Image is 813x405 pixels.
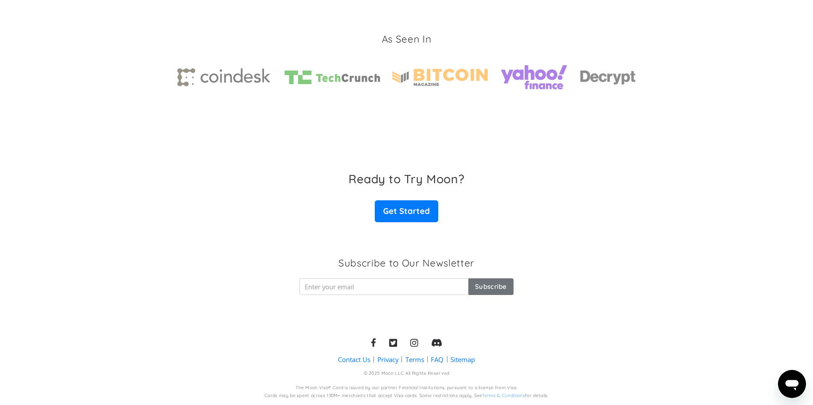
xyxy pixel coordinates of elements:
div: The Moon Visa® Card is issued by our partner Financial Institutions, pursuant to a license from V... [296,385,517,391]
a: Contact Us [338,355,370,364]
h3: Subscribe to Our Newsletter [338,256,475,270]
a: Terms [405,355,424,364]
a: Sitemap [450,355,475,364]
img: yahoo finance [500,59,568,96]
input: Subscribe [468,278,514,295]
h3: As Seen In [382,32,432,46]
img: decrypt [580,68,636,86]
a: FAQ [431,355,443,364]
h3: Ready to Try Moon? [348,172,464,186]
img: Coindesk [177,68,273,87]
div: © 2025 Moon LLC All Rights Reserved [364,370,450,377]
form: Newsletter Form [299,278,513,295]
img: Bitcoin magazine [392,69,488,86]
div: Cards may be spent across 130M+ merchants that accept Visa cards. Some restrictions apply. See fo... [264,393,549,399]
img: TechCrunch [285,71,380,84]
input: Enter your email [299,278,468,295]
iframe: Button to launch messaging window [778,370,806,398]
a: Privacy [377,355,398,364]
a: Terms & Conditions [482,393,525,398]
a: Get Started [375,200,438,222]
